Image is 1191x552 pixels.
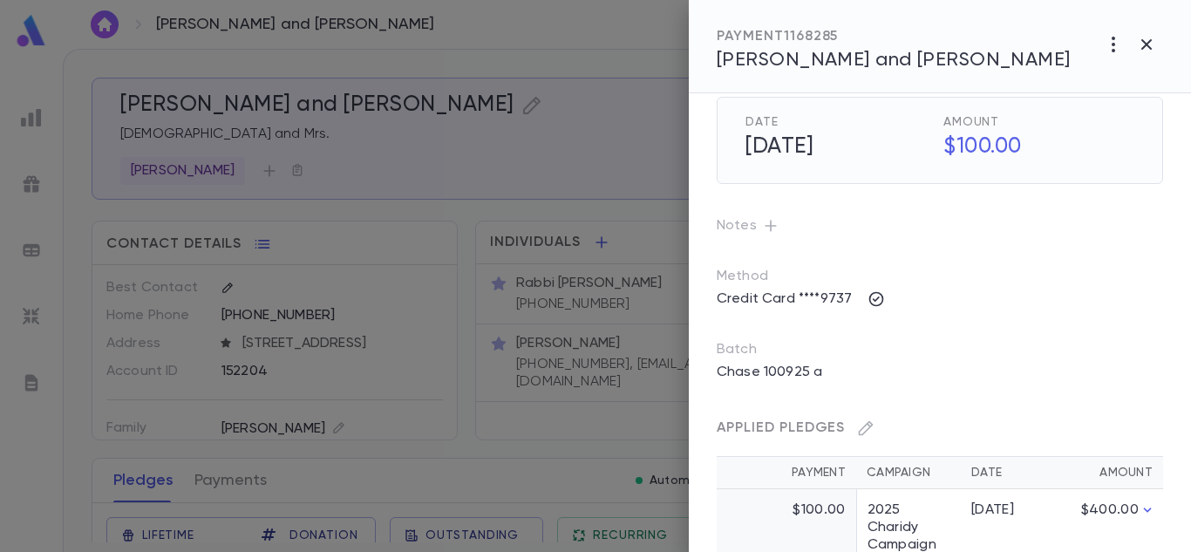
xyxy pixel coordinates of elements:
h5: [DATE] [735,129,936,166]
p: Method [717,268,804,285]
span: [PERSON_NAME] and [PERSON_NAME] [717,51,1071,70]
th: Date [961,457,1048,489]
th: Campaign [856,457,961,489]
div: PAYMENT 1168285 [717,28,1071,45]
h5: $100.00 [933,129,1134,166]
th: Payment [717,457,856,489]
span: Date [745,115,936,129]
p: Notes [717,212,1163,240]
p: Batch [717,341,1163,358]
div: [DATE] [971,501,1038,519]
span: Applied Pledges [717,421,845,435]
p: Chase 100925 a [706,358,833,386]
span: Amount [943,115,1134,129]
th: Amount [1048,457,1163,489]
p: Credit Card ****9737 [706,285,862,313]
